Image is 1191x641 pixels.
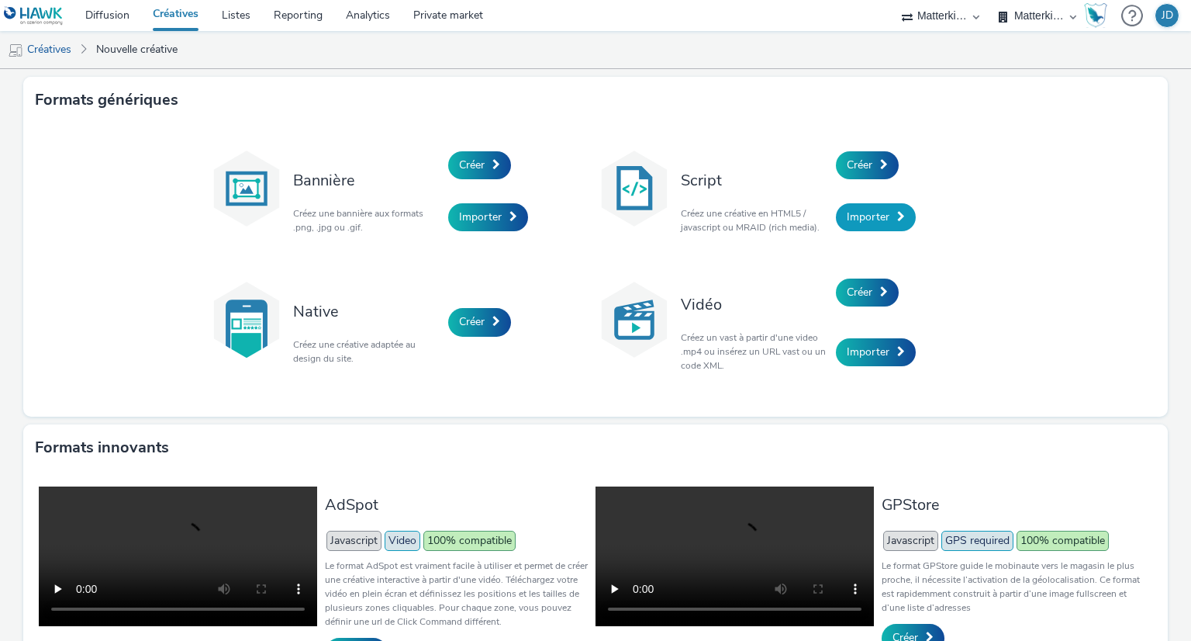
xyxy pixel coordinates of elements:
[847,210,889,224] span: Importer
[941,531,1013,551] span: GPS required
[836,151,899,179] a: Créer
[459,314,485,329] span: Créer
[326,531,381,551] span: Javascript
[88,31,185,68] a: Nouvelle créative
[208,150,285,227] img: banner.svg
[1162,4,1173,27] div: JD
[385,531,420,551] span: Video
[35,88,178,112] h3: Formats génériques
[847,158,872,172] span: Créer
[847,285,872,300] span: Créer
[681,294,828,315] h3: Vidéo
[293,170,440,191] h3: Bannière
[293,338,440,366] p: Créez une créative adaptée au design du site.
[681,331,828,372] p: Créez un vast à partir d'une video .mp4 ou insérez un URL vast ou un code XML.
[1017,531,1109,551] span: 100% compatible
[836,203,916,231] a: Importer
[681,170,828,191] h3: Script
[35,436,169,459] h3: Formats innovants
[293,206,440,234] p: Créez une bannière aux formats .png, .jpg ou .gif.
[882,559,1144,615] p: Le format GPStore guide le mobinaute vers le magasin le plus proche, il nécessite l’activation de...
[1084,3,1113,28] a: Hawk Academy
[8,43,23,58] img: mobile
[836,279,899,307] a: Créer
[459,158,485,172] span: Créer
[595,281,673,359] img: video.svg
[448,308,511,336] a: Créer
[882,494,1144,515] h3: GPStore
[1084,3,1107,28] img: Hawk Academy
[681,206,828,234] p: Créez une créative en HTML5 / javascript ou MRAID (rich media).
[459,210,502,224] span: Importer
[883,531,938,551] span: Javascript
[208,281,285,359] img: native.svg
[4,6,64,26] img: undefined Logo
[423,531,516,551] span: 100% compatible
[293,301,440,322] h3: Native
[448,203,528,231] a: Importer
[448,151,511,179] a: Créer
[847,345,889,359] span: Importer
[836,338,916,366] a: Importer
[325,494,588,515] h3: AdSpot
[325,559,588,629] p: Le format AdSpot est vraiment facile à utiliser et permet de créer une créative interactive à par...
[595,150,673,227] img: code.svg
